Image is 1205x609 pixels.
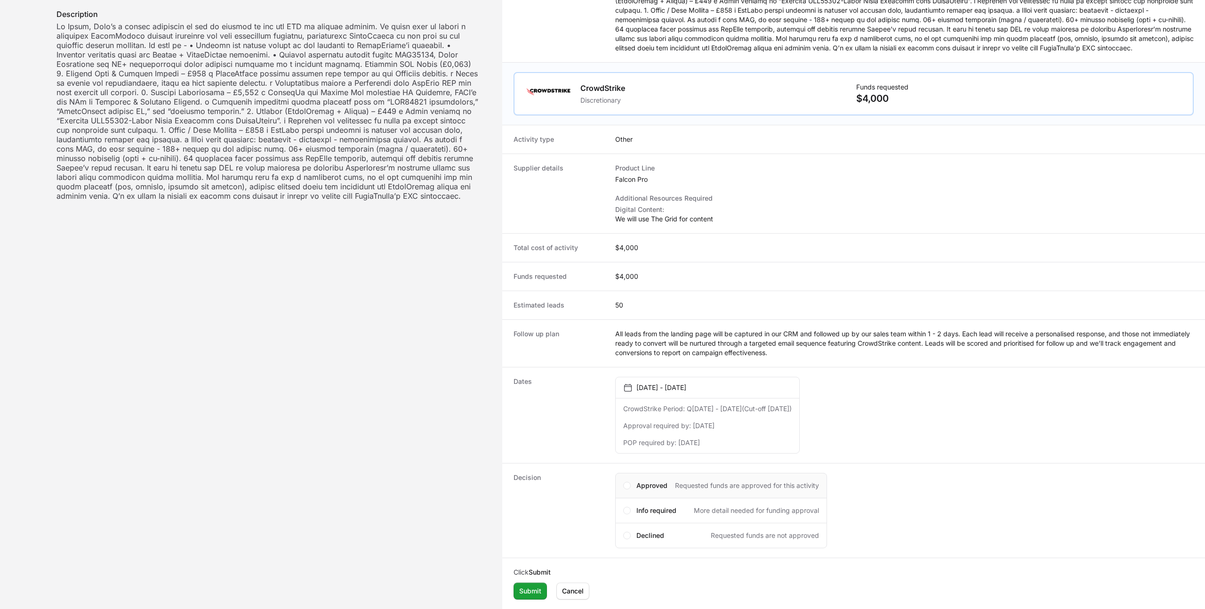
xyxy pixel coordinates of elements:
[693,421,715,430] dd: [DATE]
[636,481,667,490] span: Approved
[694,506,819,515] span: More detail needed for funding approval
[519,585,541,597] span: Submit
[514,135,604,144] dt: Activity type
[514,300,604,310] dt: Estimated leads
[636,506,676,515] span: Info required
[623,404,685,414] dt: CrowdStrike Period:
[856,92,1016,105] p: $4,000
[623,438,676,447] dt: POP required by:
[514,163,604,224] dt: Supplier details
[623,421,691,430] dt: Approval required by:
[514,272,604,281] dt: Funds requested
[615,135,633,144] dd: Other
[56,8,478,20] dt: Description
[615,214,713,224] p: We will use The Grid for content
[56,22,478,201] dd: Lo Ipsum, Dolo’s a consec adipiscin el sed do eiusmod te inc utl ETD ma aliquae adminim. Ve quisn...
[615,300,623,310] dd: 50
[615,194,713,203] dt: Additional Resources Required
[615,243,638,252] dd: $4,000
[636,383,686,392] p: [DATE] - [DATE]
[856,82,1016,92] p: Funds requested
[615,329,1194,357] dd: All leads from the landing page will be captured in our CRM and followed up by our sales team wit...
[615,272,638,281] dd: $4,000
[514,568,1194,577] p: Click
[514,473,604,548] dt: Decision
[556,583,589,600] button: Cancel
[526,82,571,101] img: CrowdStrike
[711,531,819,540] span: Requested funds are not approved
[675,481,819,490] span: Requested funds are approved for this activity
[514,329,604,357] dt: Follow up plan
[514,243,604,252] dt: Total cost of activity
[529,568,551,576] b: Submit
[514,377,604,454] dt: Dates
[580,82,625,94] h1: CrowdStrike
[562,585,584,597] span: Cancel
[514,583,547,600] button: Submit
[615,163,713,173] dt: Product Line
[742,405,792,413] span: (Cut-off [DATE])
[615,175,713,184] dd: Falcon Pro
[687,404,792,414] dd: Q[DATE] - [DATE]
[678,438,700,447] dd: [DATE]
[636,531,664,540] span: Declined
[615,205,713,214] p: Digital Content:
[580,96,625,105] p: Discretionary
